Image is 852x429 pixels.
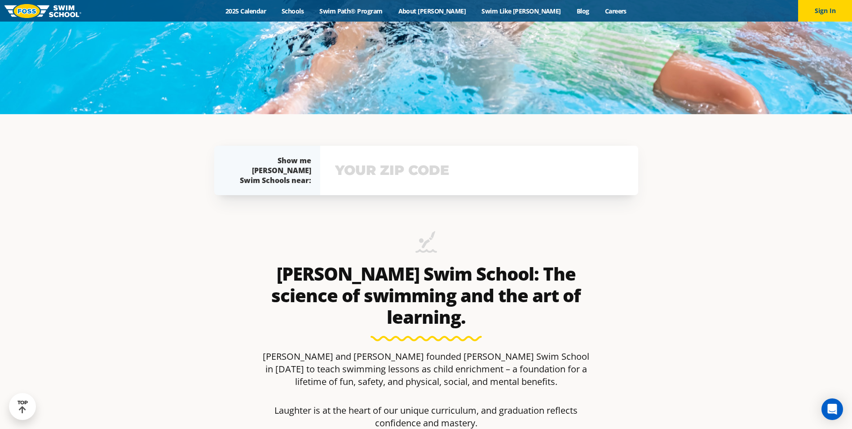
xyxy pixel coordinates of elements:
[232,156,311,185] div: Show me [PERSON_NAME] Swim Schools near:
[4,4,81,18] img: FOSS Swim School Logo
[312,7,390,15] a: Swim Path® Program
[333,157,626,183] input: YOUR ZIP CODE
[821,398,843,420] div: Open Intercom Messenger
[390,7,474,15] a: About [PERSON_NAME]
[274,7,312,15] a: Schools
[597,7,634,15] a: Careers
[569,7,597,15] a: Blog
[218,7,274,15] a: 2025 Calendar
[259,263,593,328] h2: [PERSON_NAME] Swim School: The science of swimming and the art of learning.
[18,400,28,414] div: TOP
[474,7,569,15] a: Swim Like [PERSON_NAME]
[259,350,593,388] p: [PERSON_NAME] and [PERSON_NAME] founded [PERSON_NAME] Swim School in [DATE] to teach swimming les...
[415,231,437,259] img: icon-swimming-diving-2.png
